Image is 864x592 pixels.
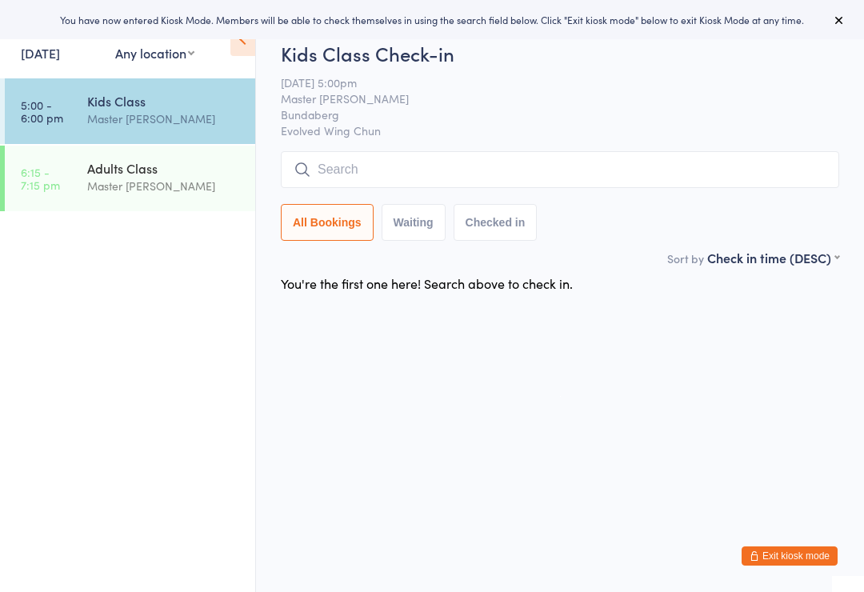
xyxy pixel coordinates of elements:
[5,78,255,144] a: 5:00 -6:00 pmKids ClassMaster [PERSON_NAME]
[281,204,374,241] button: All Bookings
[87,110,242,128] div: Master [PERSON_NAME]
[87,92,242,110] div: Kids Class
[281,151,839,188] input: Search
[281,40,839,66] h2: Kids Class Check-in
[5,146,255,211] a: 6:15 -7:15 pmAdults ClassMaster [PERSON_NAME]
[454,204,538,241] button: Checked in
[281,106,814,122] span: Bundaberg
[667,250,704,266] label: Sort by
[281,274,573,292] div: You're the first one here! Search above to check in.
[382,204,446,241] button: Waiting
[707,249,839,266] div: Check in time (DESC)
[21,166,60,191] time: 6:15 - 7:15 pm
[115,44,194,62] div: Any location
[87,177,242,195] div: Master [PERSON_NAME]
[21,98,63,124] time: 5:00 - 6:00 pm
[742,546,838,566] button: Exit kiosk mode
[26,13,838,26] div: You have now entered Kiosk Mode. Members will be able to check themselves in using the search fie...
[21,44,60,62] a: [DATE]
[281,90,814,106] span: Master [PERSON_NAME]
[281,122,839,138] span: Evolved Wing Chun
[87,159,242,177] div: Adults Class
[281,74,814,90] span: [DATE] 5:00pm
